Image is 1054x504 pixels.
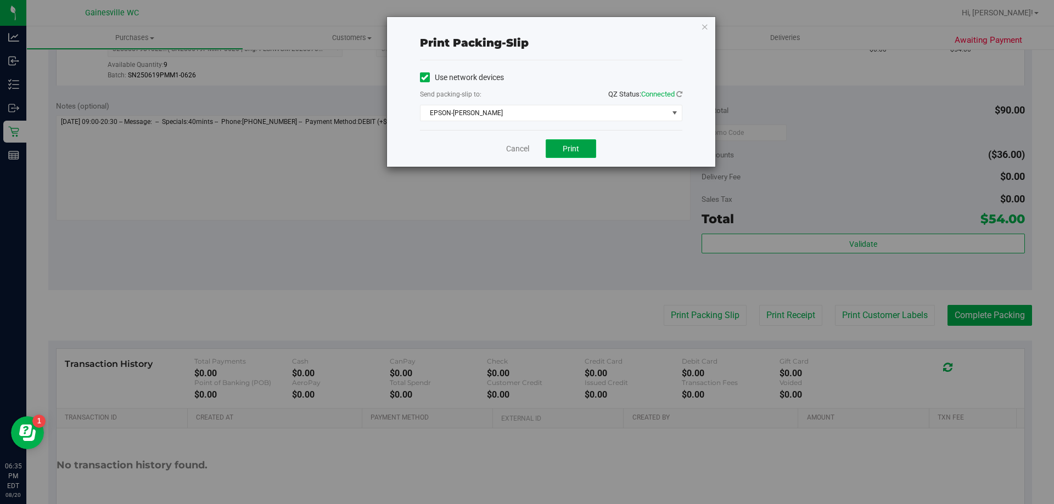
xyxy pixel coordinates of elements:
span: select [668,105,681,121]
a: Cancel [506,143,529,155]
span: Connected [641,90,675,98]
span: Print packing-slip [420,36,529,49]
span: Print [563,144,579,153]
label: Send packing-slip to: [420,89,481,99]
span: EPSON-[PERSON_NAME] [421,105,668,121]
iframe: Resource center unread badge [32,415,46,428]
button: Print [546,139,596,158]
span: QZ Status: [608,90,682,98]
iframe: Resource center [11,416,44,449]
label: Use network devices [420,72,504,83]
